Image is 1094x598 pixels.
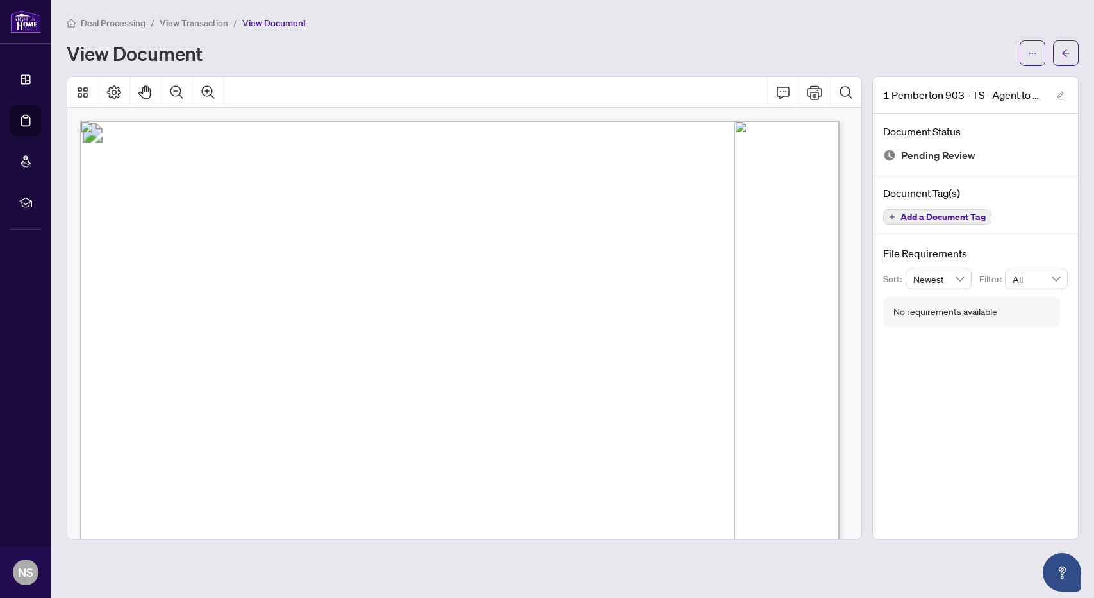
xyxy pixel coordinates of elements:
span: All [1013,269,1060,289]
span: View Transaction [160,17,228,29]
button: Open asap [1043,553,1081,592]
li: / [151,15,154,30]
span: Add a Document Tag [900,212,986,221]
h4: File Requirements [883,246,1068,261]
span: NS [18,563,33,581]
p: Sort: [883,272,906,286]
h4: Document Status [883,124,1068,139]
button: Add a Document Tag [883,209,991,225]
p: Filter: [979,272,1005,286]
span: View Document [242,17,306,29]
span: Deal Processing [81,17,145,29]
span: Pending Review [901,147,975,164]
div: No requirements available [893,305,997,319]
span: 1 Pemberton 903 - TS - Agent to Review.pdf [883,87,1043,103]
h1: View Document [67,43,203,64]
li: / [233,15,237,30]
span: ellipsis [1028,49,1037,58]
h4: Document Tag(s) [883,185,1068,201]
span: plus [889,214,895,220]
span: arrow-left [1061,49,1070,58]
span: home [67,19,76,28]
img: Document Status [883,149,896,162]
span: edit [1056,91,1065,100]
span: Newest [913,269,965,289]
img: logo [10,10,41,33]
